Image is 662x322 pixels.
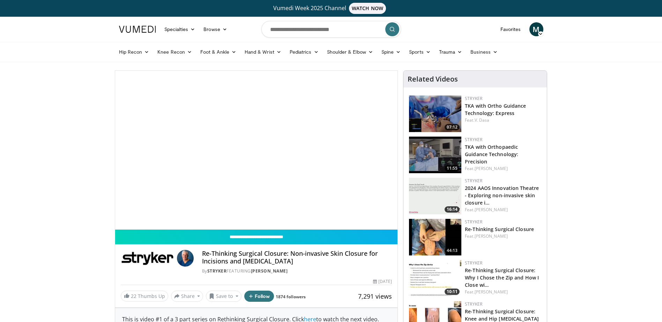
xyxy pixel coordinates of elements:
[261,21,401,38] input: Search topics, interventions
[408,75,458,83] h4: Related Videos
[244,291,274,302] button: Follow
[120,3,542,14] a: Vumedi Week 2025 ChannelWATCH NOW
[445,247,460,254] span: 44:13
[445,206,460,213] span: 16:14
[131,293,136,299] span: 22
[115,71,398,230] video-js: Video Player
[199,22,231,36] a: Browse
[121,291,168,301] a: 22 Thumbs Up
[409,260,461,297] img: 5291b196-2573-4c83-870c-a9159679c002.150x105_q85_crop-smart_upscale.jpg
[465,137,482,143] a: Stryker
[465,226,534,232] a: Re-Thinking Surgical Closure
[206,291,241,302] button: Save to
[465,166,541,172] div: Feat.
[445,124,460,130] span: 07:12
[202,268,392,274] div: By FEATURING
[465,185,539,206] a: 2024 AAOS Innovation Theatre - Exploring non-invasive skin closure i…
[465,144,518,165] a: TKA with Orthopaedic Guidance Technology: Precision
[115,45,154,59] a: Hip Recon
[465,117,541,123] div: Feat.
[202,250,392,265] h4: Re-Thinking Surgical Closure: Non-invasive Skin Closure for Incisions and [MEDICAL_DATA]
[276,294,306,300] a: 1874 followers
[445,165,460,171] span: 11:55
[121,250,174,267] img: Stryker
[405,45,435,59] a: Sports
[323,45,377,59] a: Shoulder & Elbow
[475,233,508,239] a: [PERSON_NAME]
[475,289,508,295] a: [PERSON_NAME]
[196,45,240,59] a: Foot & Ankle
[409,95,461,132] img: e8d29c52-6dac-44d2-8175-c6c6fe8d93df.png.150x105_q85_crop-smart_upscale.png
[409,137,461,173] a: 11:55
[465,102,526,116] a: TKA with Ortho Guidance Technology: Express
[445,289,460,295] span: 10:11
[377,45,405,59] a: Spine
[529,22,543,36] a: M
[466,45,502,59] a: Business
[373,278,392,285] div: [DATE]
[496,22,525,36] a: Favorites
[349,3,386,14] span: WATCH NOW
[409,219,461,255] img: cb16bbc1-7431-4221-a550-032fc4e6ebe3.150x105_q85_crop-smart_upscale.jpg
[251,268,288,274] a: [PERSON_NAME]
[465,233,541,239] div: Feat.
[409,219,461,255] a: 44:13
[465,289,541,295] div: Feat.
[207,268,227,274] a: Stryker
[177,250,194,267] img: Avatar
[409,137,461,173] img: 95a24ec6-db12-4acc-8540-7b2e5c885792.150x105_q85_crop-smart_upscale.jpg
[358,292,392,300] span: 7,291 views
[465,219,482,225] a: Stryker
[160,22,200,36] a: Specialties
[285,45,323,59] a: Pediatrics
[475,166,508,171] a: [PERSON_NAME]
[153,45,196,59] a: Knee Recon
[409,95,461,132] a: 07:12
[240,45,285,59] a: Hand & Wrist
[409,260,461,297] a: 10:11
[465,301,482,307] a: Stryker
[465,95,482,101] a: Stryker
[465,207,541,213] div: Feat.
[465,178,482,184] a: Stryker
[465,267,539,288] a: Re-Thinking Surgical Closure: Why I Chose the Zip and How I Close wi…
[409,178,461,214] img: 6b3867e3-9d1b-463d-a141-4b6c45d671eb.png.150x105_q85_crop-smart_upscale.png
[475,117,490,123] a: V. Dasa
[435,45,467,59] a: Trauma
[171,291,203,302] button: Share
[465,260,482,266] a: Stryker
[409,178,461,214] a: 16:14
[119,26,156,33] img: VuMedi Logo
[475,207,508,213] a: [PERSON_NAME]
